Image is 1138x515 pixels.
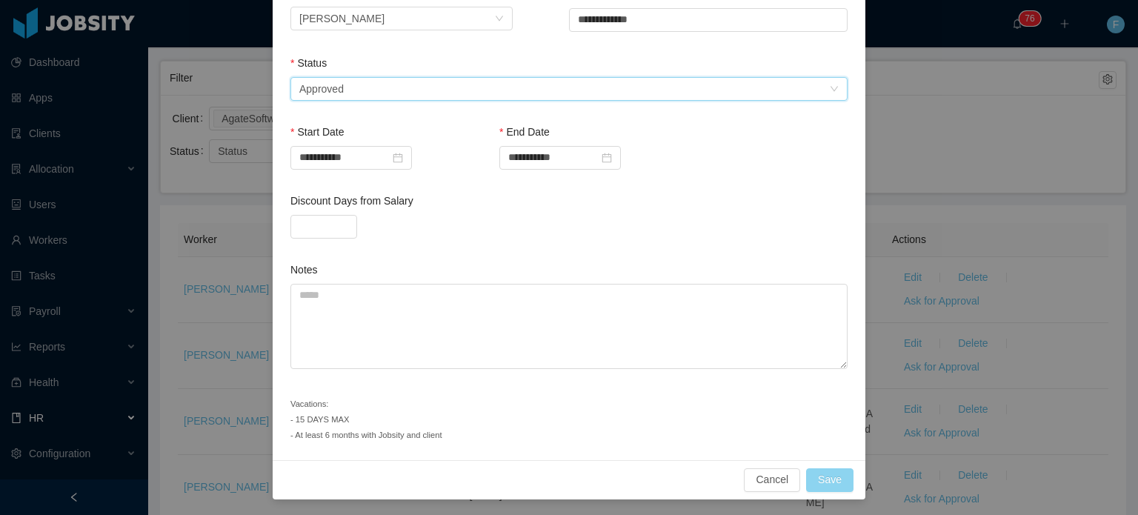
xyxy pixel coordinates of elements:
div: Approved [299,78,344,100]
label: Discount Days from Salary [290,195,413,207]
small: Vacations: - 15 DAYS MAX - At least 6 months with Jobsity and client [290,399,442,439]
label: Start Date [290,126,344,138]
i: icon: calendar [602,153,612,163]
div: Joshua Platero [299,7,385,30]
i: icon: calendar [393,153,403,163]
input: Discount Days from Salary [291,216,356,238]
button: Cancel [744,468,800,492]
label: Notes [290,264,318,276]
label: Status [290,57,327,69]
button: Save [806,468,853,492]
textarea: Notes [290,284,848,369]
label: End Date [499,126,550,138]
